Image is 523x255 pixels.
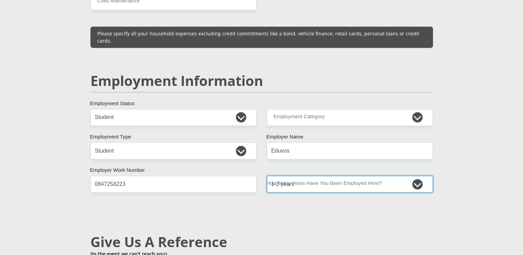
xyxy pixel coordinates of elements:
h2: Employment Information [90,73,433,89]
input: Employer Work Number [90,176,257,192]
h2: Give Us A Reference [90,234,433,250]
p: Please specify all your household expenses excluding credit commitments like a bond, vehicle fina... [97,30,426,44]
input: Employer's Name [267,142,433,159]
